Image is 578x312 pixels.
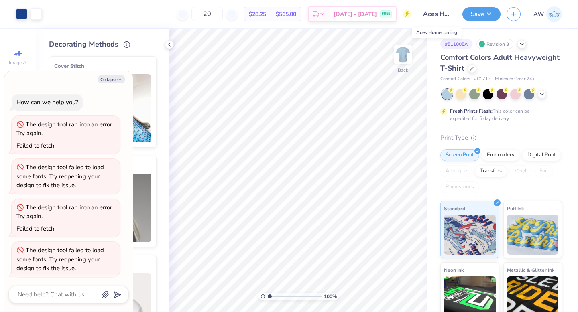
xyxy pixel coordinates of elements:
[462,7,501,21] button: Save
[16,98,78,106] div: How can we help you?
[440,53,560,73] span: Comfort Colors Adult Heavyweight T-Shirt
[507,215,559,255] img: Puff Ink
[16,142,55,150] div: Failed to fetch
[482,149,520,161] div: Embroidery
[440,165,472,177] div: Applique
[440,39,472,49] div: # 511005A
[382,11,390,17] span: FREE
[450,108,493,114] strong: Fresh Prints Flash:
[191,7,223,21] input: – –
[444,204,465,213] span: Standard
[475,165,507,177] div: Transfers
[398,67,408,74] div: Back
[16,225,55,233] div: Failed to fetch
[474,76,491,83] span: # C1717
[444,266,464,274] span: Neon Ink
[450,107,549,122] div: This color can be expedited for 5 day delivery.
[440,181,479,193] div: Rhinestones
[476,39,513,49] div: Revision 3
[440,149,479,161] div: Screen Print
[507,204,524,213] span: Puff Ink
[546,6,562,22] img: Ada Wolfe
[522,149,561,161] div: Digital Print
[98,75,125,83] button: Collapse
[276,10,296,18] span: $565.00
[534,165,553,177] div: Foil
[412,27,462,38] div: Aces Homecoming
[16,246,104,272] div: The design tool failed to load some fonts. Try reopening your design to fix the issue.
[249,10,266,18] span: $28.25
[49,39,157,50] div: Decorating Methods
[440,133,562,142] div: Print Type
[533,6,562,22] a: AW
[324,293,337,300] span: 100 %
[16,203,113,221] div: The design tool ran into an error. Try again.
[395,47,411,63] img: Back
[533,10,544,19] span: AW
[495,76,535,83] span: Minimum Order: 24 +
[509,165,532,177] div: Vinyl
[16,120,113,138] div: The design tool ran into an error. Try again.
[9,59,28,66] span: Image AI
[54,61,151,71] div: Cover Stitch
[16,163,104,189] div: The design tool failed to load some fonts. Try reopening your design to fix the issue.
[507,266,554,274] span: Metallic & Glitter Ink
[444,215,496,255] img: Standard
[417,6,456,22] input: Untitled Design
[440,76,470,83] span: Comfort Colors
[334,10,377,18] span: [DATE] - [DATE]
